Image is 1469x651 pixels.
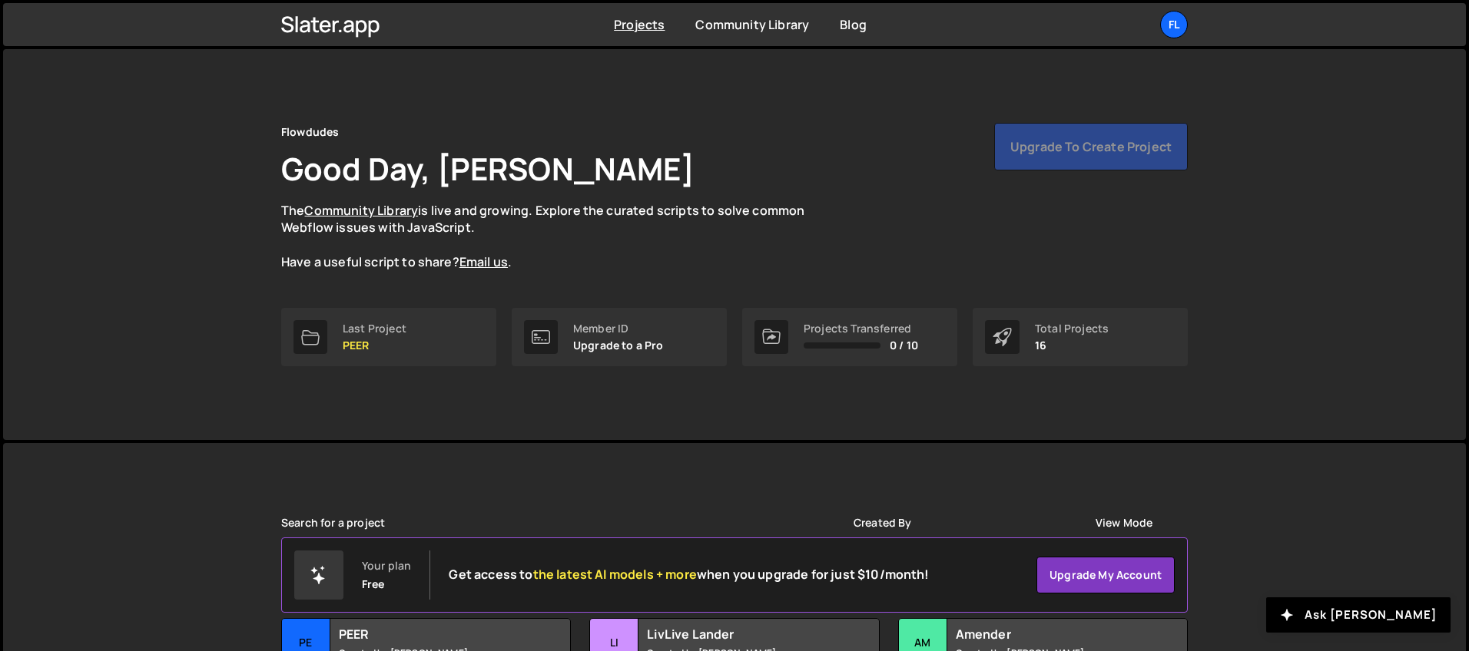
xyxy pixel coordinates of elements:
p: 16 [1035,339,1109,352]
span: the latest AI models + more [533,566,697,583]
h2: LivLive Lander [647,626,832,643]
h2: Get access to when you upgrade for just $10/month! [449,567,929,582]
h1: Good Day, [PERSON_NAME] [281,147,695,190]
a: Community Library [304,202,418,219]
a: Community Library [695,16,809,33]
div: Flowdudes [281,123,339,141]
p: Upgrade to a Pro [573,339,664,352]
div: Member ID [573,322,664,335]
p: PEER [343,339,406,352]
label: View Mode [1096,517,1152,529]
label: Search for a project [281,517,385,529]
div: Your plan [362,560,411,572]
div: Projects Transferred [804,322,918,335]
div: Free [362,578,385,590]
a: Fl [1160,11,1188,38]
label: Created By [854,517,912,529]
h2: Amender [956,626,1141,643]
a: Last Project PEER [281,308,496,366]
a: Email us [459,253,508,270]
span: 0 / 10 [890,339,918,352]
a: Projects [614,16,665,33]
p: The is live and growing. Explore the curated scripts to solve common Webflow issues with JavaScri... [281,202,834,271]
a: Blog [840,16,867,33]
a: Upgrade my account [1036,557,1175,593]
div: Last Project [343,322,406,335]
h2: PEER [339,626,524,643]
button: Ask [PERSON_NAME] [1266,597,1451,633]
div: Total Projects [1035,322,1109,335]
